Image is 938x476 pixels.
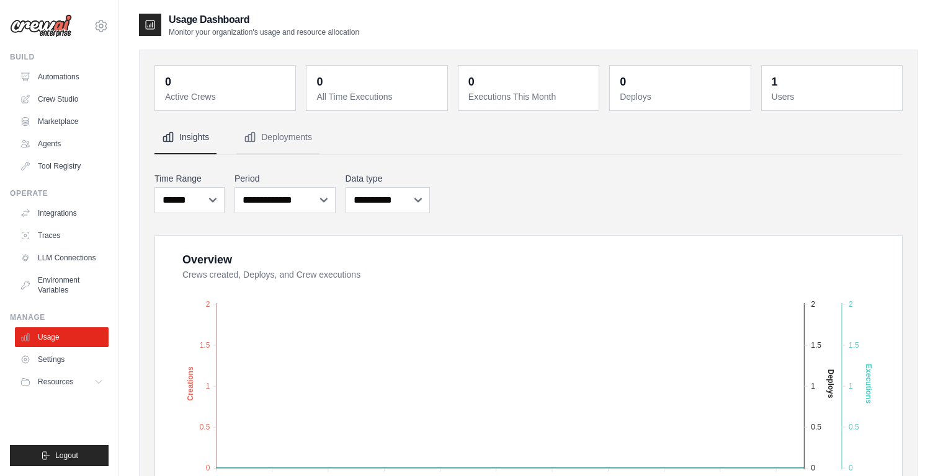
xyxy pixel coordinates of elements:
[15,226,109,245] a: Traces
[864,364,873,403] text: Executions
[10,312,109,322] div: Manage
[169,12,359,27] h2: Usage Dashboard
[316,90,439,103] dt: All Time Executions
[811,382,815,390] tspan: 1
[849,382,853,390] tspan: 1
[849,464,853,472] tspan: 0
[849,341,859,350] tspan: 1.5
[15,372,109,392] button: Resources
[849,423,859,431] tspan: 0.5
[10,52,109,62] div: Build
[55,451,78,461] span: Logout
[154,172,225,185] label: Time Range
[811,423,821,431] tspan: 0.5
[10,188,109,198] div: Operate
[15,134,109,154] a: Agents
[15,350,109,369] a: Settings
[811,341,821,350] tspan: 1.5
[10,14,72,38] img: Logo
[169,27,359,37] p: Monitor your organization's usage and resource allocation
[182,268,887,281] dt: Crews created, Deploys, and Crew executions
[15,270,109,300] a: Environment Variables
[15,67,109,87] a: Automations
[38,377,73,387] span: Resources
[15,156,109,176] a: Tool Registry
[15,89,109,109] a: Crew Studio
[182,251,232,268] div: Overview
[15,112,109,131] a: Marketplace
[826,369,835,399] text: Deploys
[620,90,743,103] dt: Deploys
[15,327,109,347] a: Usage
[200,341,210,350] tspan: 1.5
[206,300,210,309] tspan: 2
[316,73,323,90] div: 0
[236,121,319,154] button: Deployments
[206,464,210,472] tspan: 0
[849,300,853,309] tspan: 2
[346,172,431,185] label: Data type
[811,300,815,309] tspan: 2
[10,445,109,466] button: Logout
[234,172,336,185] label: Period
[186,366,195,401] text: Creations
[15,248,109,268] a: LLM Connections
[200,423,210,431] tspan: 0.5
[15,203,109,223] a: Integrations
[206,382,210,390] tspan: 1
[811,464,815,472] tspan: 0
[620,73,626,90] div: 0
[165,90,288,103] dt: Active Crews
[165,73,171,90] div: 0
[468,90,591,103] dt: Executions This Month
[154,121,903,154] nav: Tabs
[772,90,895,103] dt: Users
[154,121,217,154] button: Insights
[772,73,778,90] div: 1
[468,73,475,90] div: 0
